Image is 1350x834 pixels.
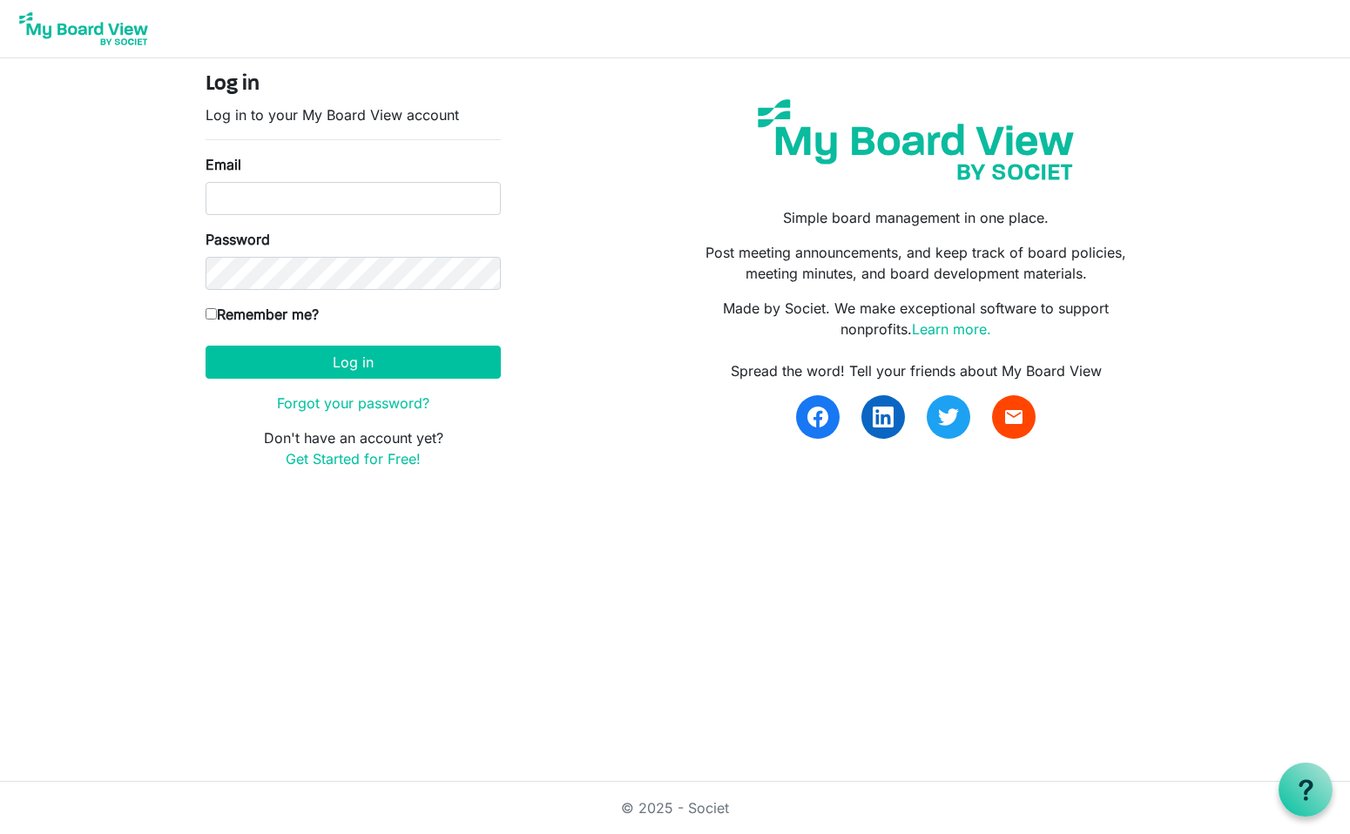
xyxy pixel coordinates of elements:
button: Log in [206,346,501,379]
a: Forgot your password? [277,394,429,412]
p: Post meeting announcements, and keep track of board policies, meeting minutes, and board developm... [688,242,1144,284]
span: email [1003,407,1024,427]
p: Simple board management in one place. [688,207,1144,228]
img: linkedin.svg [873,407,894,427]
p: Log in to your My Board View account [206,104,501,125]
p: Don't have an account yet? [206,427,501,469]
a: Learn more. [912,320,991,338]
img: facebook.svg [807,407,828,427]
h4: Log in [206,72,501,98]
a: Get Started for Free! [286,450,421,467]
input: Remember me? [206,308,217,319]
label: Remember me? [206,304,319,325]
img: twitter.svg [938,407,959,427]
label: Password [206,229,270,250]
img: my-board-view-societ.svg [745,86,1087,193]
a: © 2025 - Societ [621,799,729,817]
img: My Board View Logo [14,7,153,50]
a: email [992,395,1036,439]
label: Email [206,154,241,175]
p: Made by Societ. We make exceptional software to support nonprofits. [688,298,1144,340]
div: Spread the word! Tell your friends about My Board View [688,360,1144,381]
